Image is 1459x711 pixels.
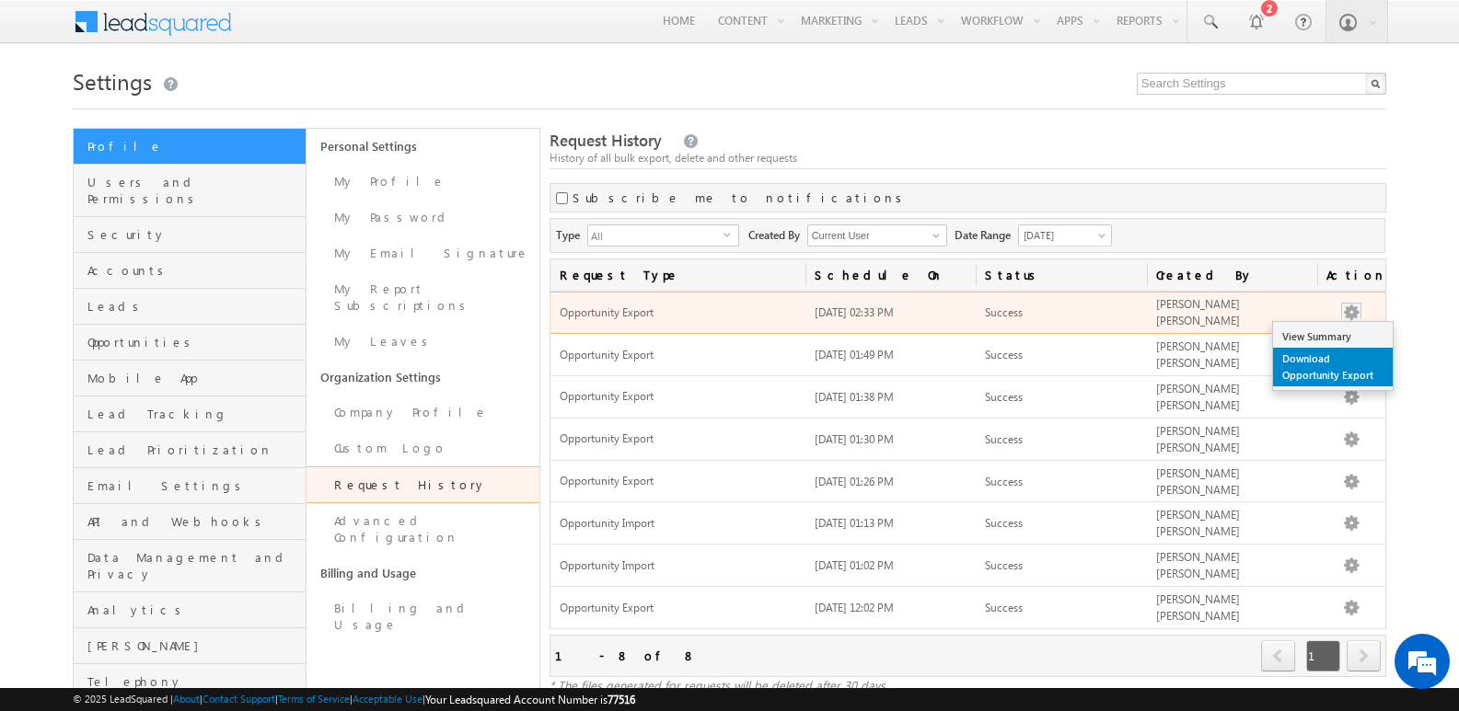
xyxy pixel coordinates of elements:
[425,693,635,706] span: Your Leadsquared Account Number is
[556,224,587,244] span: Type
[74,325,306,361] a: Opportunities
[307,200,539,235] a: My Password
[307,395,539,430] a: Company Profile
[985,348,1023,361] span: Success
[87,138,301,155] span: Profile
[74,253,306,289] a: Accounts
[815,390,894,404] span: [DATE] 01:38 PM
[73,691,635,708] span: © 2025 LeadSquared | | | | |
[805,259,976,291] a: Schedule On
[550,259,806,291] a: Request Type
[73,66,152,96] span: Settings
[550,677,888,693] span: * The files generated for requests will be deleted after 30 days.
[1317,259,1385,291] span: Actions
[1273,348,1393,386] a: Download Opportunity Export
[278,693,350,705] a: Terms of Service
[1273,326,1393,348] a: View Summary
[74,432,306,468] a: Lead Prioritization
[74,165,306,217] a: Users and Permissions
[815,348,894,361] span: [DATE] 01:49 PM
[955,224,1018,244] span: Date Range
[560,516,797,532] span: Opportunity Import
[307,235,539,271] a: My Email Signature
[985,601,1023,614] span: Success
[560,601,797,616] span: Opportunity Export
[815,601,894,614] span: [DATE] 12:02 PM
[555,645,696,666] div: 1 - 8 of 8
[87,442,301,458] span: Lead Prioritization
[87,602,301,618] span: Analytics
[1261,642,1296,671] a: prev
[87,406,301,422] span: Lead Tracking
[87,298,301,315] span: Leads
[87,477,301,494] span: Email Settings
[307,503,539,556] a: Advanced Configuration
[307,324,539,360] a: My Leaves
[87,334,301,350] span: Opportunities
[560,348,797,363] span: Opportunity Export
[560,431,797,447] span: Opportunity Export
[560,474,797,489] span: Opportunity Export
[1156,297,1240,327] span: [PERSON_NAME] [PERSON_NAME]
[1261,640,1295,671] span: prev
[1156,424,1240,454] span: [PERSON_NAME] [PERSON_NAME]
[985,516,1023,530] span: Success
[1018,224,1112,247] a: [DATE]
[307,360,539,395] a: Organization Settings
[1306,640,1340,671] span: 1
[1019,227,1106,244] span: [DATE]
[1156,508,1240,538] span: [PERSON_NAME] [PERSON_NAME]
[1156,550,1240,580] span: [PERSON_NAME] [PERSON_NAME]
[307,591,539,643] a: Billing and Usage
[173,693,200,705] a: About
[74,217,306,253] a: Security
[1156,339,1240,370] span: [PERSON_NAME] [PERSON_NAME]
[87,262,301,279] span: Accounts
[985,305,1023,319] span: Success
[87,549,301,582] span: Data Management and Privacy
[307,430,539,466] a: Custom Logo
[74,289,306,325] a: Leads
[1156,592,1240,623] span: [PERSON_NAME] [PERSON_NAME]
[74,504,306,540] a: API and Webhooks
[87,226,301,243] span: Security
[588,225,724,246] span: All
[815,475,894,488] span: [DATE] 01:26 PM
[307,556,539,591] a: Billing and Usage
[1156,382,1240,412] span: [PERSON_NAME] [PERSON_NAME]
[87,673,301,690] span: Telephony
[74,628,306,664] a: [PERSON_NAME]
[560,305,797,321] span: Opportunity Export
[976,259,1146,291] a: Status
[74,361,306,396] a: Mobile App
[307,164,539,200] a: My Profile
[560,558,797,574] span: Opportunity Import
[573,189,909,206] label: Subscribe me to notifications
[560,389,797,405] span: Opportunity Export
[74,664,306,700] a: Telephony
[74,540,306,592] a: Data Management and Privacy
[807,224,947,247] input: Type to Search
[724,230,738,238] span: select
[1137,73,1386,95] input: Search Settings
[74,592,306,628] a: Analytics
[74,468,306,504] a: Email Settings
[748,224,807,244] span: Created By
[87,174,301,207] span: Users and Permissions
[815,305,894,319] span: [DATE] 02:33 PM
[985,390,1023,404] span: Success
[87,370,301,386] span: Mobile App
[1156,466,1240,497] span: [PERSON_NAME] [PERSON_NAME]
[87,637,301,654] span: [PERSON_NAME]
[1347,640,1381,671] span: next
[353,693,423,705] a: Acceptable Use
[74,129,306,165] a: Profile
[815,432,894,446] span: [DATE] 01:30 PM
[985,432,1023,446] span: Success
[550,130,662,151] span: Request History
[1147,259,1317,291] a: Created By
[307,129,539,164] a: Personal Settings
[815,516,894,530] span: [DATE] 01:13 PM
[74,396,306,432] a: Lead Tracking
[87,513,301,530] span: API and Webhooks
